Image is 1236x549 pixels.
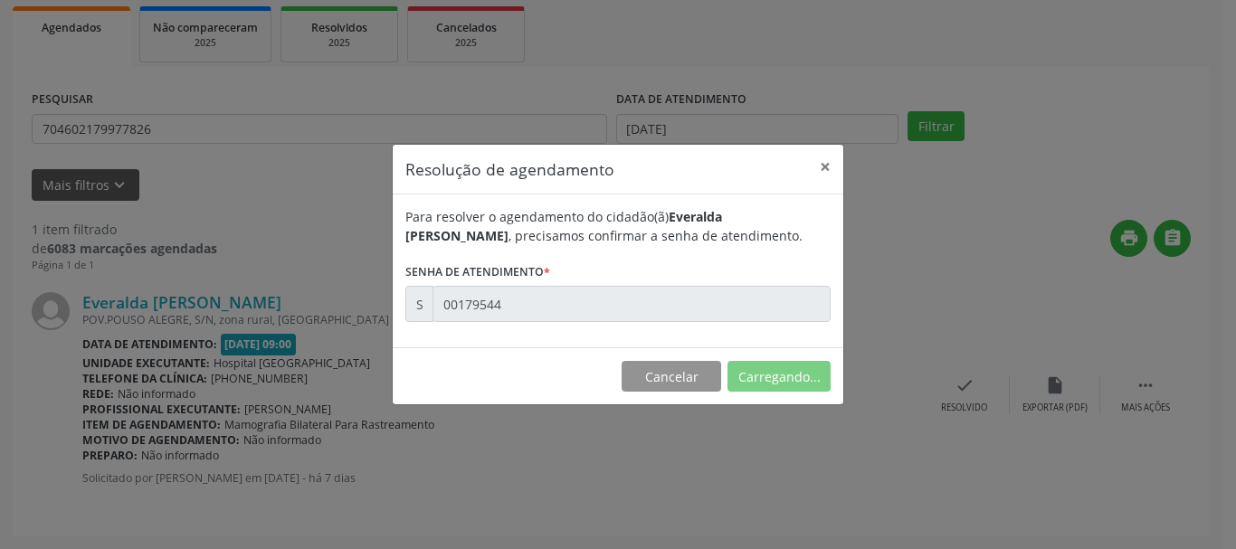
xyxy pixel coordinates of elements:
[622,361,721,392] button: Cancelar
[405,286,433,322] div: S
[405,258,550,286] label: Senha de atendimento
[405,208,722,244] b: Everalda [PERSON_NAME]
[405,207,831,245] div: Para resolver o agendamento do cidadão(ã) , precisamos confirmar a senha de atendimento.
[405,157,614,181] h5: Resolução de agendamento
[727,361,831,392] button: Carregando...
[807,145,843,189] button: Close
